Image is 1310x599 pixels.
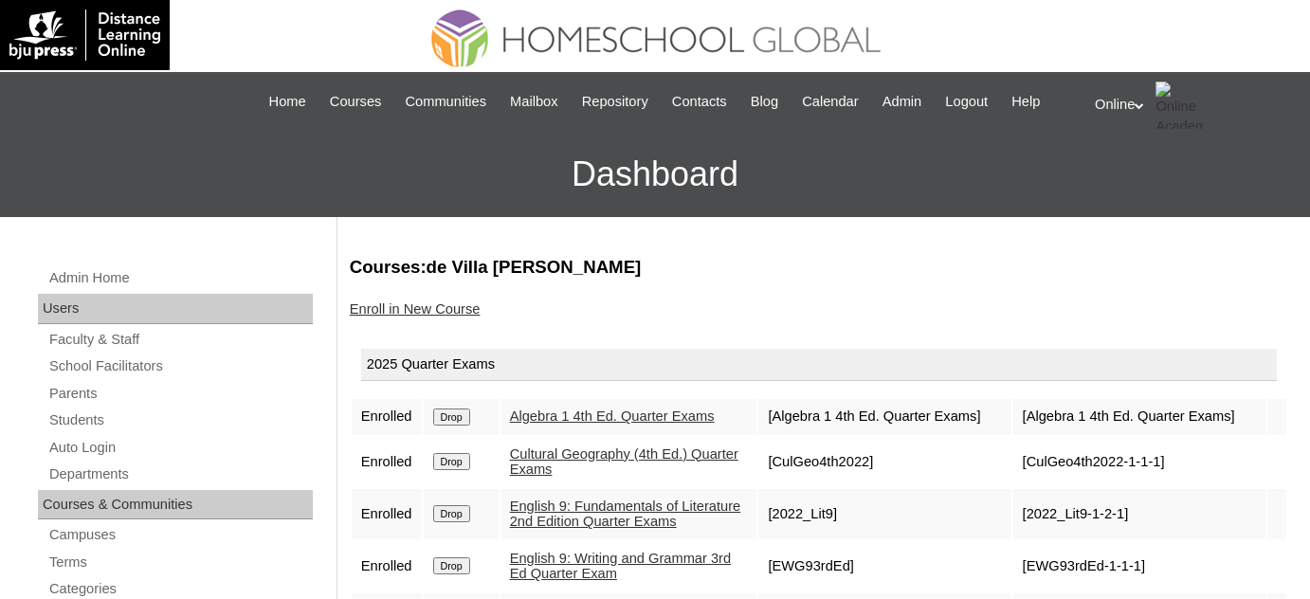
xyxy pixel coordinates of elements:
span: Communities [405,91,486,113]
td: Enrolled [352,399,422,435]
a: Departments [47,463,313,486]
h3: Courses:de Villa [PERSON_NAME] [350,255,1288,280]
td: [Algebra 1 4th Ed. Quarter Exams] [1013,399,1265,435]
a: Communities [395,91,496,113]
span: Repository [582,91,648,113]
a: Admin [873,91,932,113]
img: logo-white.png [9,9,160,61]
a: English 9: Writing and Grammar 3rd Ed Quarter Exam [510,551,732,582]
div: Users [38,294,313,324]
a: Calendar [792,91,867,113]
td: Enrolled [352,489,422,539]
td: Enrolled [352,437,422,487]
a: Campuses [47,523,313,547]
a: Repository [573,91,658,113]
span: Contacts [672,91,727,113]
span: Mailbox [510,91,558,113]
a: Terms [47,551,313,574]
td: [2022_Lit9-1-2-1] [1013,489,1265,539]
td: [CulGeo4th2022-1-1-1] [1013,437,1265,487]
a: School Facilitators [47,354,313,378]
a: Faculty & Staff [47,328,313,352]
input: Drop [433,408,470,426]
a: Auto Login [47,436,313,460]
input: Drop [433,557,470,574]
span: Blog [751,91,778,113]
a: Mailbox [500,91,568,113]
td: Enrolled [352,541,422,591]
td: [CulGeo4th2022] [758,437,1010,487]
td: [Algebra 1 4th Ed. Quarter Exams] [758,399,1010,435]
span: Courses [330,91,382,113]
a: English 9: Fundamentals of Literature 2nd Edition Quarter Exams [510,499,741,530]
a: Algebra 1 4th Ed. Quarter Exams [510,408,715,424]
a: Enroll in New Course [350,301,481,317]
a: Blog [741,91,788,113]
span: Calendar [802,91,858,113]
a: Contacts [663,91,737,113]
td: [EWG93rdEd] [758,541,1010,591]
a: Courses [320,91,391,113]
span: Admin [882,91,922,113]
span: Home [269,91,306,113]
img: Online Academy [1155,82,1203,129]
div: Online [1095,82,1291,129]
div: 2025 Quarter Exams [361,349,1277,381]
input: Drop [433,505,470,522]
h3: Dashboard [9,132,1301,217]
a: Home [260,91,316,113]
a: Logout [936,91,997,113]
span: Help [1011,91,1040,113]
a: Admin Home [47,266,313,290]
div: Courses & Communities [38,490,313,520]
a: Cultural Geography (4th Ed.) Quarter Exams [510,446,738,478]
span: Logout [945,91,988,113]
td: [EWG93rdEd-1-1-1] [1013,541,1265,591]
a: Students [47,408,313,432]
input: Drop [433,453,470,470]
td: [2022_Lit9] [758,489,1010,539]
a: Parents [47,382,313,406]
a: Help [1002,91,1049,113]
